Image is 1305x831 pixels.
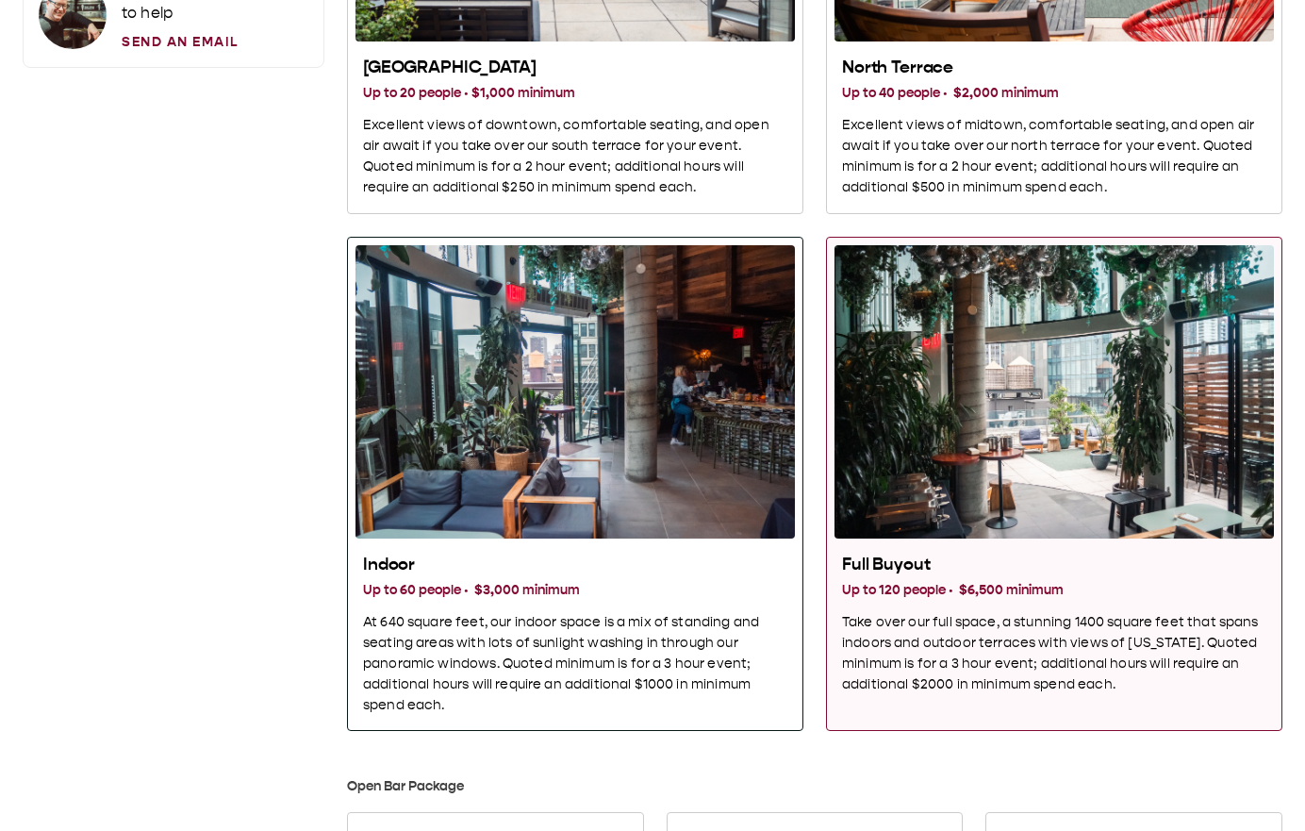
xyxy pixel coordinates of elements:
[842,580,1266,601] h3: Up to 120 people · $6,500 minimum
[842,57,1266,79] h2: North Terrace
[363,554,787,576] h2: Indoor
[842,612,1266,695] p: Take over our full space, a stunning 1400 square feet that spans indoors and outdoor terraces wit...
[363,57,787,79] h2: [GEOGRAPHIC_DATA]
[842,554,1266,576] h2: Full Buyout
[363,115,787,198] p: Excellent views of downtown, comfortable seating, and open air await if you take over our south t...
[826,237,1282,731] button: Full Buyout
[842,115,1266,198] p: Excellent views of midtown, comfortable seating, and open air await if you take over our north te...
[347,237,803,731] button: Indoor
[122,32,308,52] a: Send an Email
[363,612,787,716] p: At 640 square feet, our indoor space is a mix of standing and seating areas with lots of sunlight...
[363,580,787,601] h3: Up to 60 people · $3,000 minimum
[363,83,787,104] h3: Up to 20 people · $1,000 minimum
[347,776,1282,797] h3: Open Bar Package
[842,83,1266,104] h3: Up to 40 people · $2,000 minimum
